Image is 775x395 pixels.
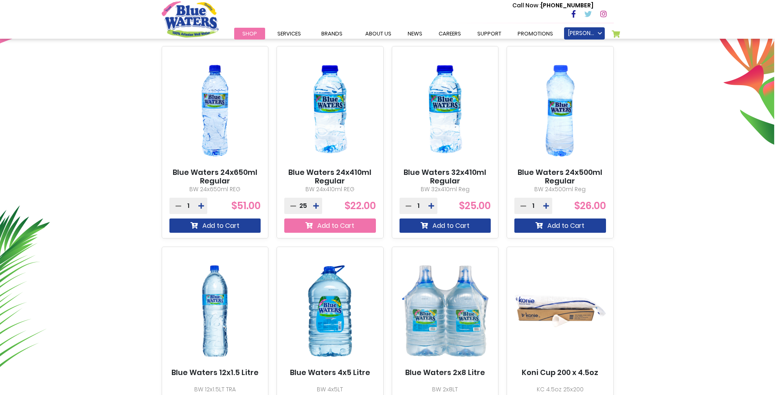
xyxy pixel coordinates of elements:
[169,185,261,194] p: BW 24x650ml REG
[357,28,400,40] a: about us
[522,368,598,377] a: Koni Cup 200 x 4.5oz
[169,218,261,233] button: Add to Cart
[321,30,342,38] span: Brands
[400,28,430,40] a: News
[400,53,491,168] img: Blue Waters 32x410ml Regular
[284,185,376,194] p: BW 24x410ml REG
[509,28,561,40] a: Promotions
[514,53,606,168] img: Blue Waters 24x500ml Regular
[400,185,491,194] p: BW 32x410ml Reg
[284,53,376,168] img: Blue Waters 24x410ml Regular
[564,27,605,40] a: [PERSON_NAME]
[514,385,606,394] p: KC 4.5oz 25x200
[574,199,606,212] span: $26.00
[284,385,376,394] p: BW 4x5LT
[169,53,261,168] img: Blue Waters 24x650ml Regular
[514,168,606,185] a: Blue Waters 24x500ml Regular
[162,1,219,37] a: store logo
[242,30,257,38] span: Shop
[284,218,376,233] button: Add to Cart
[231,199,261,212] span: $51.00
[169,385,261,394] p: BW 12x1.5LT TRA
[514,254,606,369] img: Koni Cup 200 x 4.5oz
[512,1,541,9] span: Call Now :
[514,218,606,233] button: Add to Cart
[400,218,491,233] button: Add to Cart
[514,185,606,194] p: BW 24x500ml Reg
[345,199,376,212] span: $22.00
[277,30,301,38] span: Services
[400,254,491,369] img: Blue Waters 2x8 Litre
[169,254,261,369] img: Blue Waters 12x1.5 Litre
[169,168,261,185] a: Blue Waters 24x650ml Regular
[284,254,376,369] img: Blue Waters 4x5 Litre
[512,1,593,10] p: [PHONE_NUMBER]
[469,28,509,40] a: support
[459,199,491,212] span: $25.00
[400,385,491,394] p: BW 2x8LT
[405,368,485,377] a: Blue Waters 2x8 Litre
[284,168,376,185] a: Blue Waters 24x410ml Regular
[400,168,491,185] a: Blue Waters 32x410ml Regular
[171,368,259,377] a: Blue Waters 12x1.5 Litre
[290,368,370,377] a: Blue Waters 4x5 Litre
[430,28,469,40] a: careers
